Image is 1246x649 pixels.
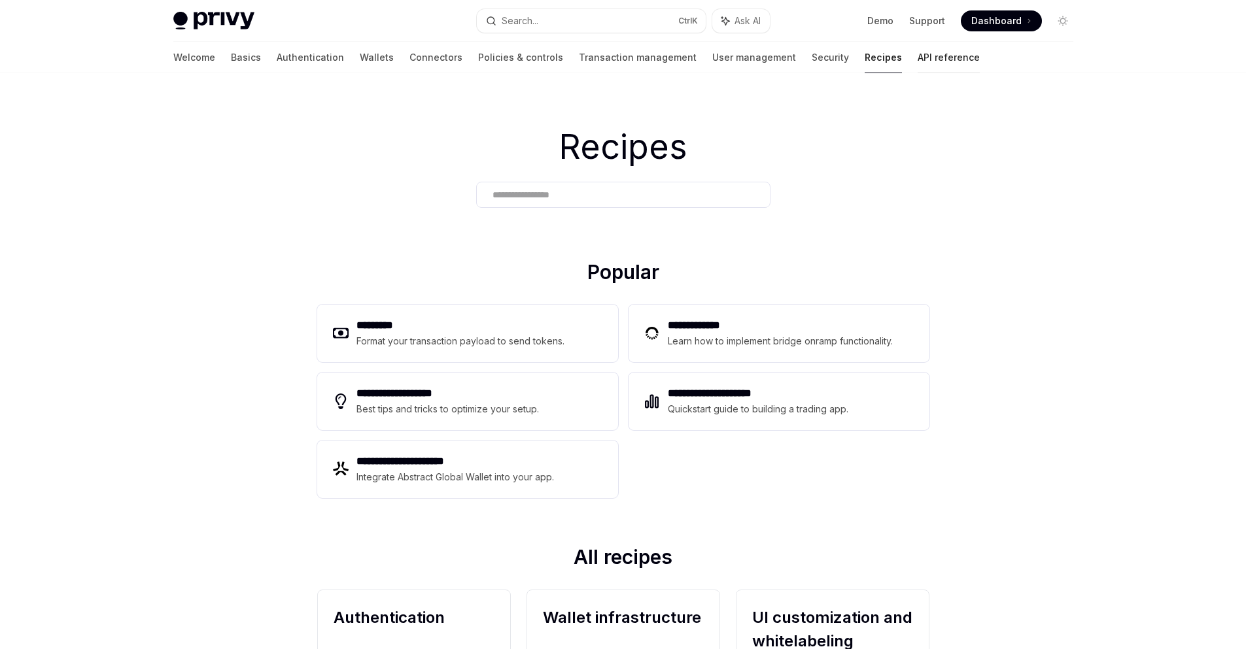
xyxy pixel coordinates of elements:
[735,14,761,27] span: Ask AI
[356,469,555,485] div: Integrate Abstract Global Wallet into your app.
[478,42,563,73] a: Policies & controls
[173,42,215,73] a: Welcome
[356,401,541,417] div: Best tips and tricks to optimize your setup.
[317,545,929,574] h2: All recipes
[629,305,929,362] a: **** **** ***Learn how to implement bridge onramp functionality.
[579,42,697,73] a: Transaction management
[360,42,394,73] a: Wallets
[971,14,1022,27] span: Dashboard
[961,10,1042,31] a: Dashboard
[317,305,618,362] a: **** ****Format your transaction payload to send tokens.
[231,42,261,73] a: Basics
[356,333,565,349] div: Format your transaction payload to send tokens.
[668,333,897,349] div: Learn how to implement bridge onramp functionality.
[477,9,706,33] button: Search...CtrlK
[277,42,344,73] a: Authentication
[812,42,849,73] a: Security
[173,12,254,30] img: light logo
[678,16,698,26] span: Ctrl K
[712,9,770,33] button: Ask AI
[317,260,929,289] h2: Popular
[909,14,945,27] a: Support
[712,42,796,73] a: User management
[865,42,902,73] a: Recipes
[918,42,980,73] a: API reference
[1052,10,1073,31] button: Toggle dark mode
[502,13,538,29] div: Search...
[409,42,462,73] a: Connectors
[867,14,893,27] a: Demo
[668,401,849,417] div: Quickstart guide to building a trading app.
